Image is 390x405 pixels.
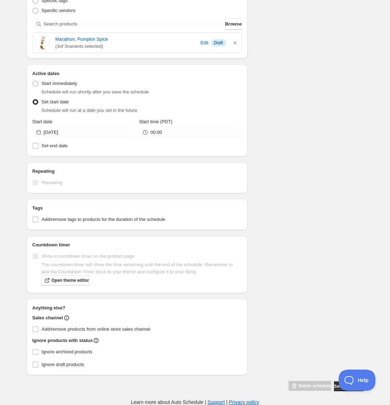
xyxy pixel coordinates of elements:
p: The countdown timer will show the time remaining until the end of the schedule. Remember to add t... [41,261,242,275]
a: Privacy policy [229,399,260,405]
span: Schedule will run at a date you set in the future [41,108,137,113]
h2: Countdown timer [32,241,242,249]
span: Edit [200,39,208,46]
span: Open theme editor [51,278,89,283]
span: Start immediately [41,81,77,86]
span: Add/remove tags to products for the duration of the schedule [41,217,165,222]
h2: Anything else? [32,304,242,312]
span: Start date [32,119,52,124]
button: Save schedule [334,381,363,391]
span: Ignore archived products [41,349,92,354]
a: Open theme editor [41,275,89,285]
h2: Active dates [32,70,242,77]
span: Start time (PDT) [139,119,172,124]
span: Schedule will run shortly after you save the schedule [41,89,149,95]
h2: Sales channel [32,314,63,321]
h2: Repeating [32,168,242,175]
span: Set end date [41,143,68,148]
span: Set start date [41,99,69,104]
span: Show a countdown timer on the product page [41,253,134,259]
span: Browse [225,21,242,28]
span: Draft [214,40,223,46]
h2: Tags [32,205,242,212]
span: Specific vendors [41,8,75,13]
button: Browse [225,18,242,30]
span: Ignore draft products [41,362,84,367]
span: ( 3 of 3 variants selected) [55,43,198,50]
span: Save schedule [334,383,363,389]
a: Marathon, Pumpkin Spice [55,36,198,43]
iframe: Toggle Customer Support [339,370,376,391]
button: Edit [200,37,210,49]
span: Add/remove products from online store sales channel [41,326,150,332]
a: Support [207,399,225,405]
input: Search products [44,18,224,30]
h2: Ignore products with status [32,337,93,344]
span: Repeating [41,180,62,185]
